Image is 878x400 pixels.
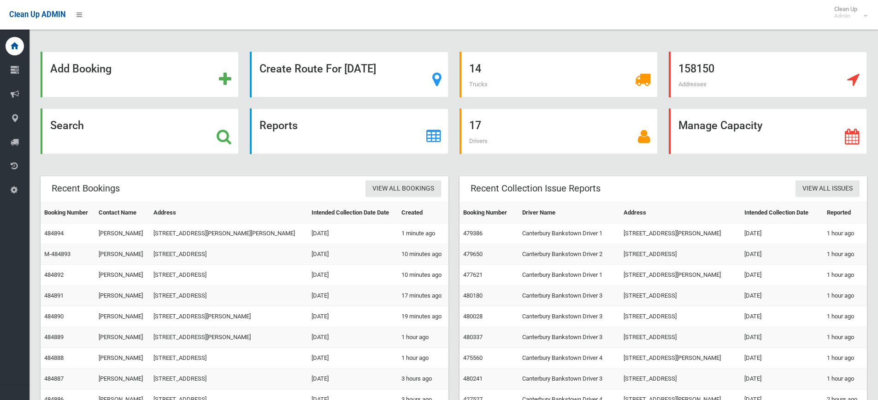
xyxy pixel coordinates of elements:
a: 479386 [463,230,483,237]
span: Drivers [469,137,488,144]
td: 19 minutes ago [398,306,448,327]
td: [STREET_ADDRESS] [620,306,741,327]
td: [DATE] [741,223,823,244]
td: [STREET_ADDRESS] [620,244,741,265]
a: 480180 [463,292,483,299]
a: 480337 [463,334,483,340]
a: Add Booking [41,52,239,97]
header: Recent Collection Issue Reports [460,179,612,197]
td: [DATE] [308,306,398,327]
th: Driver Name [519,203,620,223]
td: [STREET_ADDRESS] [620,369,741,389]
td: 1 minute ago [398,223,448,244]
a: 14 Trucks [460,52,658,97]
td: Canterbury Bankstown Driver 3 [519,286,620,306]
td: [STREET_ADDRESS][PERSON_NAME] [620,348,741,369]
td: Canterbury Bankstown Driver 1 [519,265,620,286]
a: Create Route For [DATE] [250,52,448,97]
strong: 17 [469,119,481,132]
td: [PERSON_NAME] [95,369,150,389]
header: Recent Bookings [41,179,131,197]
td: Canterbury Bankstown Driver 2 [519,244,620,265]
strong: Search [50,119,84,132]
strong: Reports [259,119,298,132]
td: Canterbury Bankstown Driver 1 [519,223,620,244]
td: [STREET_ADDRESS] [150,265,308,286]
td: 1 hour ago [398,348,448,369]
a: 484889 [44,334,64,340]
td: [STREET_ADDRESS] [150,244,308,265]
span: Addresses [678,81,707,88]
td: [DATE] [741,327,823,348]
td: [DATE] [308,223,398,244]
td: [STREET_ADDRESS][PERSON_NAME] [620,265,741,286]
td: [DATE] [741,369,823,389]
td: [DATE] [741,348,823,369]
td: 1 hour ago [398,327,448,348]
td: [DATE] [741,265,823,286]
a: Manage Capacity [669,108,867,154]
td: [DATE] [741,286,823,306]
td: [STREET_ADDRESS] [620,286,741,306]
td: [STREET_ADDRESS] [150,348,308,369]
strong: 158150 [678,62,714,75]
a: 17 Drivers [460,108,658,154]
td: Canterbury Bankstown Driver 3 [519,306,620,327]
span: Clean Up [830,6,866,19]
td: 1 hour ago [823,265,867,286]
td: Canterbury Bankstown Driver 3 [519,327,620,348]
td: 1 hour ago [823,327,867,348]
td: 1 hour ago [823,306,867,327]
td: [STREET_ADDRESS] [620,327,741,348]
a: 480241 [463,375,483,382]
td: [DATE] [308,369,398,389]
th: Reported [823,203,867,223]
td: [PERSON_NAME] [95,306,150,327]
th: Created [398,203,448,223]
td: [DATE] [741,244,823,265]
td: [PERSON_NAME] [95,244,150,265]
a: 484891 [44,292,64,299]
a: 480028 [463,313,483,320]
a: 484887 [44,375,64,382]
td: [STREET_ADDRESS][PERSON_NAME][PERSON_NAME] [150,223,308,244]
strong: Create Route For [DATE] [259,62,376,75]
small: Admin [834,12,857,19]
td: [PERSON_NAME] [95,265,150,286]
td: [PERSON_NAME] [95,286,150,306]
strong: Manage Capacity [678,119,762,132]
a: View All Bookings [365,180,441,197]
a: View All Issues [796,180,860,197]
td: 1 hour ago [823,286,867,306]
a: 158150 Addresses [669,52,867,97]
a: 484890 [44,313,64,320]
td: [PERSON_NAME] [95,327,150,348]
td: 1 hour ago [823,244,867,265]
td: [STREET_ADDRESS][PERSON_NAME] [150,327,308,348]
th: Intended Collection Date Date [308,203,398,223]
a: Reports [250,108,448,154]
strong: 14 [469,62,481,75]
a: M-484893 [44,251,71,257]
a: 484894 [44,230,64,237]
a: 484892 [44,271,64,278]
td: 1 hour ago [823,223,867,244]
th: Address [150,203,308,223]
td: [PERSON_NAME] [95,348,150,369]
a: Search [41,108,239,154]
td: [STREET_ADDRESS][PERSON_NAME] [150,306,308,327]
td: 10 minutes ago [398,265,448,286]
a: 479650 [463,251,483,257]
td: [DATE] [308,327,398,348]
a: 484888 [44,354,64,361]
td: [STREET_ADDRESS][PERSON_NAME] [620,223,741,244]
td: 10 minutes ago [398,244,448,265]
td: 1 hour ago [823,348,867,369]
th: Contact Name [95,203,150,223]
th: Booking Number [460,203,519,223]
th: Intended Collection Date [741,203,823,223]
span: Trucks [469,81,488,88]
td: [STREET_ADDRESS] [150,286,308,306]
td: 17 minutes ago [398,286,448,306]
td: [DATE] [308,244,398,265]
